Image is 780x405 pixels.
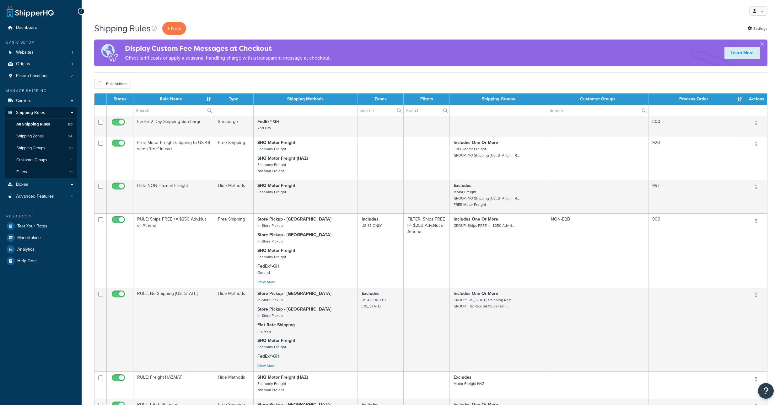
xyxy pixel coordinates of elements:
li: Help Docs [5,255,77,267]
a: Filters 16 [5,166,77,178]
a: Shipping Zones 24 [5,131,77,142]
strong: Store Pickup - [GEOGRAPHIC_DATA] [257,216,331,222]
strong: Store Pickup - [GEOGRAPHIC_DATA] [257,232,331,238]
strong: Excludes [454,374,471,381]
strong: Flat Rate Shipping [257,322,295,328]
small: US 48 ONLY [362,223,382,228]
li: Origins [5,58,77,70]
strong: SHQ Motor Freight [257,247,295,254]
th: Actions [745,93,767,105]
li: Customer Groups [5,154,77,166]
div: Manage Shipping [5,88,77,93]
td: RULE: Ships FREE >= $250 Adv.Nut or Athena [133,213,214,288]
small: Economy Freight National Freight [257,381,286,393]
span: 65 [68,122,73,127]
a: View More [257,279,276,285]
a: View More [257,363,276,369]
small: Flat Rate [257,328,272,334]
strong: FedEx®-GH [257,118,279,125]
li: Pickup Locations [5,70,77,82]
a: All Shipping Rules 65 [5,119,77,130]
a: ShipperHQ Home [7,5,54,17]
img: duties-banner-06bc72dcb5fe05cb3f9472aba00be2ae8eb53ab6f0d8bb03d382ba314ac3c341.png [94,40,125,66]
a: Learn More [724,47,760,59]
strong: Store Pickup - [GEOGRAPHIC_DATA] [257,306,331,312]
small: In-Store Pickup [257,223,283,228]
small: Economy Freight [257,146,286,152]
span: Boxes [16,182,28,187]
span: 30 [68,146,73,151]
input: Search [133,105,214,116]
td: 920 [648,137,745,180]
li: Shipping Rules [5,107,77,179]
small: GROUP: Ships FREE >= $250 Adv.N... [454,223,515,228]
button: Open Resource Center [758,383,774,399]
td: Hide Methods [214,288,254,371]
span: Advanced Features [16,194,54,199]
span: Origins [16,61,30,67]
a: Carriers [5,95,77,107]
th: Process Order : activate to sort column ascending [648,93,745,105]
small: GROUP: [US_STATE] Shipping Rest... GROUP: Flat Rate $4.99 per unit... [454,297,514,309]
small: Ground [257,270,270,275]
small: In-Store Pickup [257,313,283,318]
input: Search [404,105,449,116]
input: Search [358,105,403,116]
th: Zones [358,93,404,105]
strong: Includes One Or More [454,139,498,146]
li: Websites [5,47,77,58]
a: Websites 1 [5,47,77,58]
small: Economy Freight [257,189,286,195]
span: 3 [70,157,73,163]
span: Carriers [16,98,31,104]
li: Advanced Features [5,191,77,202]
strong: Includes One Or More [454,290,498,297]
td: NON-B2B [547,213,648,288]
td: Surcharge [214,116,254,137]
td: Free Shipping [214,213,254,288]
span: 1 [72,61,73,67]
td: Hide Methods [214,371,254,399]
span: Test Your Rates [17,224,47,229]
a: Test Your Rates [5,221,77,232]
small: 2nd Day [257,125,271,131]
li: Shipping Zones [5,131,77,142]
td: RULE: Freight HAZMAT [133,371,214,399]
td: Free Shipping [214,137,254,180]
div: Basic Setup [5,40,77,45]
small: FREE Motor Freight GROUP: NO Shipping [US_STATE] - FR... [454,146,520,158]
span: Shipping Zones [16,134,44,139]
strong: SHQ Motor Freight [257,139,295,146]
strong: FedEx®-GH [257,353,279,360]
th: Shipping Groups [450,93,547,105]
input: Search [547,105,648,116]
small: In-Store Pickup [257,297,283,303]
strong: SHQ Motor Freight (HAZ) [257,374,308,381]
small: Motor Freight GROUP: NO Shipping [US_STATE] - FR... FREE Motor Freight [454,189,520,207]
td: Free Motor Freight shipping to US 48 when 'free' in cart [133,137,214,180]
td: FedEx 2-Day Shipping Surcharge [133,116,214,137]
li: Filters [5,166,77,178]
span: 2 [71,73,73,79]
td: 900 [648,213,745,288]
small: Motor Freight HAZ [454,381,484,386]
small: In-Store Pickup [257,238,283,244]
a: Advanced Features 4 [5,191,77,202]
td: RULE: No Shipping [US_STATE] [133,288,214,371]
td: Hide Methods [214,180,254,213]
th: Shipping Methods [254,93,358,105]
th: Rule Name : activate to sort column ascending [133,93,214,105]
a: Marketplace [5,232,77,243]
div: Resources [5,214,77,219]
td: 997 [648,180,745,213]
span: Help Docs [17,258,38,264]
th: Filters [404,93,450,105]
a: Shipping Rules [5,107,77,119]
a: Boxes [5,179,77,190]
li: Analytics [5,244,77,255]
span: Websites [16,50,34,55]
th: Type [214,93,254,105]
span: Shipping Groups [16,146,45,151]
